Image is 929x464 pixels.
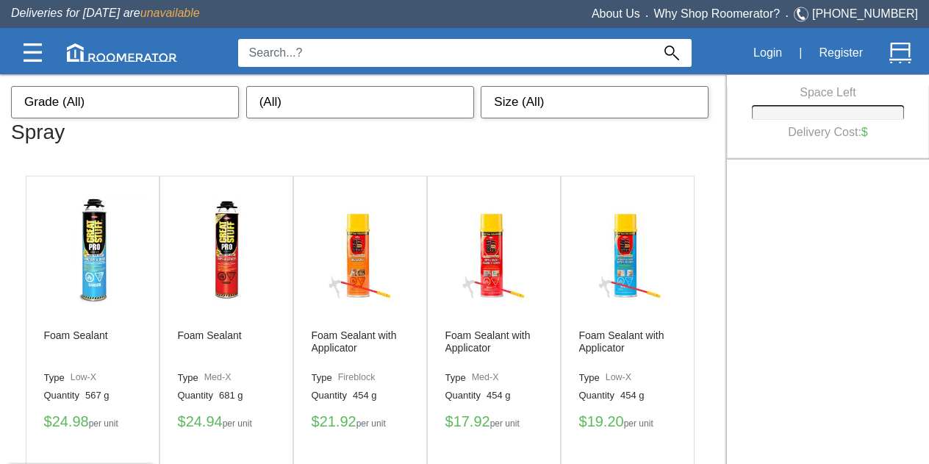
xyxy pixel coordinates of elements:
[573,196,683,307] img: /app/images/Buttons/favicon.jpg
[11,7,200,19] span: Deliveries for [DATE] are
[85,390,115,401] label: 567 g
[312,329,409,366] h6: Foam Sealant with Applicator
[89,419,118,429] label: per unit
[654,7,781,20] a: Why Shop Roomerator?
[44,372,71,384] label: Type
[487,390,517,401] label: 454 g
[439,196,549,307] img: /app/images/Buttons/favicon.jpg
[579,329,676,366] h6: Foam Sealant with Applicator
[238,39,652,67] input: Search...?
[44,390,85,401] label: Quantity
[640,13,654,19] span: •
[44,413,141,435] h5: 24.98
[664,46,679,60] img: Search_Icon.svg
[624,419,653,429] label: per unit
[312,413,320,429] label: $
[219,390,249,401] label: 681 g
[223,419,252,429] label: per unit
[44,329,108,366] h6: Foam Sealant
[579,390,620,401] label: Quantity
[445,413,542,435] h5: 17.92
[356,419,386,429] label: per unit
[763,120,892,145] h6: Delivery Cost:
[178,413,186,429] label: $
[178,390,219,401] label: Quantity
[592,7,640,20] a: About Us
[67,43,177,62] img: roomerator-logo.svg
[71,372,96,384] label: Low-X
[305,196,415,307] img: /app/images/Buttons/favicon.jpg
[812,7,918,20] a: [PHONE_NUMBER]
[312,413,409,435] h5: 21.92
[620,390,650,401] label: 454 g
[178,329,242,366] h6: Foam Sealant
[445,372,472,384] label: Type
[353,390,383,401] label: 454 g
[752,86,903,99] h6: Space Left
[579,413,587,429] label: $
[24,43,42,62] img: Categories.svg
[889,42,911,64] img: Cart.svg
[861,126,868,139] label: $
[312,372,338,384] label: Type
[171,196,281,307] img: /app/images/Buttons/favicon.jpg
[579,372,606,384] label: Type
[745,38,790,68] button: Login
[579,413,676,435] h5: 19.20
[445,413,453,429] label: $
[606,372,631,384] label: Low-X
[11,115,723,144] h3: Spray
[37,196,148,307] img: /app/images/Buttons/favicon.jpg
[445,390,487,401] label: Quantity
[811,38,871,68] button: Register
[178,372,204,384] label: Type
[790,37,811,69] div: |
[204,372,232,384] label: Med-X
[780,13,794,19] span: •
[490,419,520,429] label: per unit
[445,329,542,366] h6: Foam Sealant with Applicator
[178,413,275,435] h5: 24.94
[312,390,353,401] label: Quantity
[794,5,812,24] img: Telephone.svg
[140,7,200,19] span: unavailable
[44,413,52,429] label: $
[472,372,499,384] label: Med-X
[338,372,376,384] label: Fireblock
